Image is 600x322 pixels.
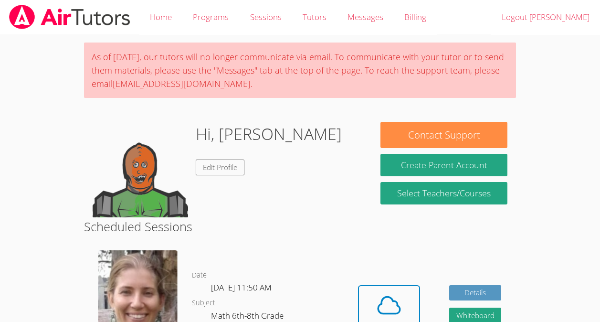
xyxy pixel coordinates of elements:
a: Select Teachers/Courses [380,182,507,204]
img: default.png [93,122,188,217]
a: Edit Profile [196,160,244,175]
span: [DATE] 11:50 AM [211,282,272,293]
button: Create Parent Account [380,154,507,176]
dt: Subject [192,297,215,309]
a: Details [449,285,502,301]
div: As of [DATE], our tutors will no longer communicate via email. To communicate with your tutor or ... [84,43,516,98]
dt: Date [192,269,207,281]
span: Messages [347,11,383,22]
h1: Hi, [PERSON_NAME] [196,122,342,146]
h2: Scheduled Sessions [84,217,516,236]
img: airtutors_banner-c4298cdbf04f3fff15de1276eac7730deb9818008684d7c2e4769d2f7ddbe033.png [8,5,131,29]
button: Contact Support [380,122,507,148]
